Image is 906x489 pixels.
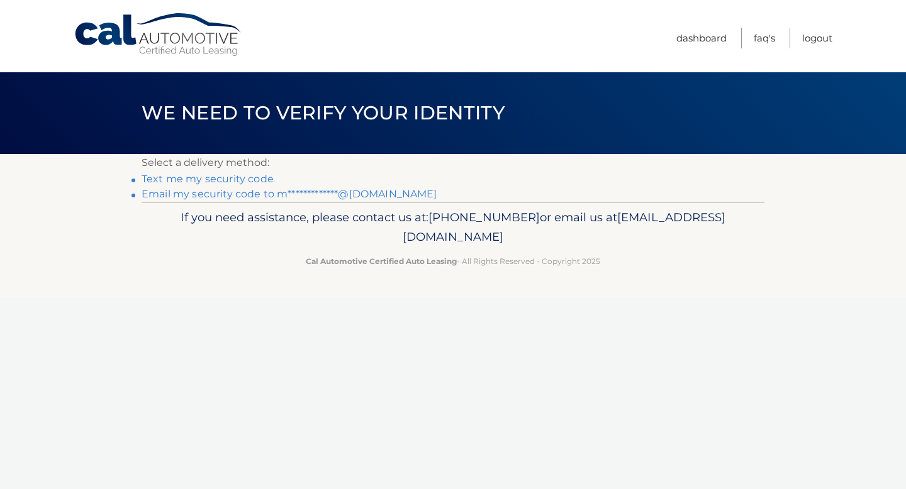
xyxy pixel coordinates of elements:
p: Select a delivery method: [142,154,764,172]
span: We need to verify your identity [142,101,505,124]
a: Cal Automotive [74,13,243,57]
a: Text me my security code [142,173,274,185]
strong: Cal Automotive Certified Auto Leasing [306,256,457,266]
a: FAQ's [754,28,775,48]
p: - All Rights Reserved - Copyright 2025 [150,255,756,268]
span: [PHONE_NUMBER] [428,210,540,224]
a: Logout [802,28,832,48]
p: If you need assistance, please contact us at: or email us at [150,207,756,248]
a: Dashboard [676,28,727,48]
